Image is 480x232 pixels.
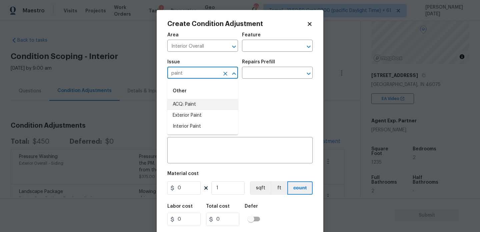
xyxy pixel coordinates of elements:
[287,181,313,195] button: count
[245,204,258,209] h5: Defer
[167,21,307,27] h2: Create Condition Adjustment
[167,204,193,209] h5: Labor cost
[167,110,238,121] li: Exterior Paint
[229,69,239,78] button: Close
[167,99,238,110] li: ACQ: Paint
[167,60,180,64] h5: Issue
[304,42,313,51] button: Open
[242,33,261,37] h5: Feature
[167,83,238,99] div: Other
[167,121,238,132] li: Interior Paint
[271,181,287,195] button: ft
[250,181,271,195] button: sqft
[206,204,230,209] h5: Total cost
[221,69,230,78] button: Clear
[242,60,275,64] h5: Repairs Prefill
[229,42,239,51] button: Open
[304,69,313,78] button: Open
[167,171,199,176] h5: Material cost
[167,33,179,37] h5: Area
